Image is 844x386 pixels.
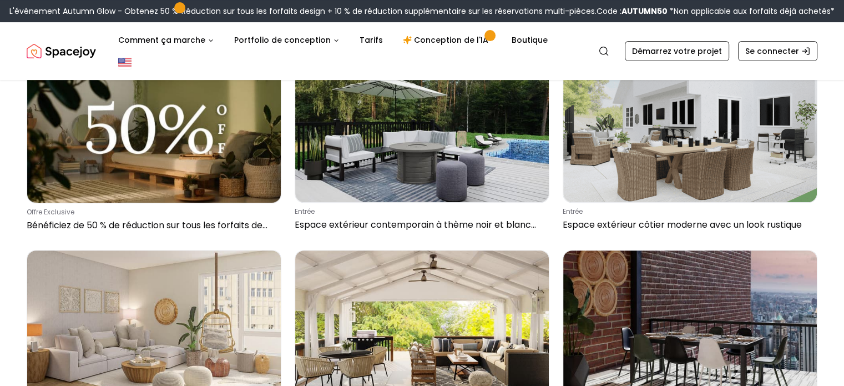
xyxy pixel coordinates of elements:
font: entrée [563,207,583,216]
font: Tarifs [360,34,383,46]
a: Se connecter [738,41,817,61]
font: Boutique [512,34,548,46]
font: Portfolio de conception [234,34,331,46]
font: entrée [295,207,315,216]
button: Portfolio de conception [225,29,348,51]
img: États-Unis [118,56,132,69]
font: Espace extérieur côtier moderne avec un look rustique [563,218,802,231]
img: Espace extérieur côtier moderne avec un look rustique [563,49,817,202]
font: Réduction sur tous les forfaits design + 10 % de réduction supplémentaire sur les réservations mu... [181,6,597,17]
font: Se connecter [745,46,799,57]
img: Espace extérieur contemporain à thème noir et blanc avec jacuzzi [295,49,549,202]
a: Joie spatiale [27,40,96,62]
font: AUTUMN50 [621,6,668,17]
nav: Mondial [27,22,817,80]
a: Tarifs [351,29,392,51]
a: Démarrez votre projet [625,41,729,61]
a: Espace extérieur contemporain à thème noir et blanc avec jacuzzientréeEspace extérieur contempora... [295,49,549,236]
font: Démarrez votre projet [632,46,722,57]
font: Espace extérieur contemporain à thème noir et blanc avec [PERSON_NAME] [295,218,536,244]
font: Code : [597,6,621,17]
font: Conception de l'IA [414,34,488,46]
img: Logo de Spacejoy [27,40,96,62]
font: Comment ça marche [118,34,205,46]
a: Bénéficiez de 50 % de réduction sur tous les forfaits de conceptionOffre exclusiveBénéficiez de 5... [27,49,281,236]
a: Boutique [503,29,557,51]
a: Espace extérieur côtier moderne avec un look rustiqueentréeEspace extérieur côtier moderne avec u... [563,49,817,236]
font: L'événement Autumn Glow - Obtenez 50 % [9,6,178,17]
nav: Principal [109,29,557,51]
a: Conception de l'IA [394,29,501,51]
font: *Non applicable aux forfaits déjà achetés* [670,6,835,17]
img: Bénéficiez de 50 % de réduction sur tous les forfaits de conception [27,49,281,202]
button: Comment ça marche [109,29,223,51]
font: Offre exclusive [27,207,74,217]
font: Bénéficiez de 50 % de réduction sur tous les forfaits de conception [27,219,267,245]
